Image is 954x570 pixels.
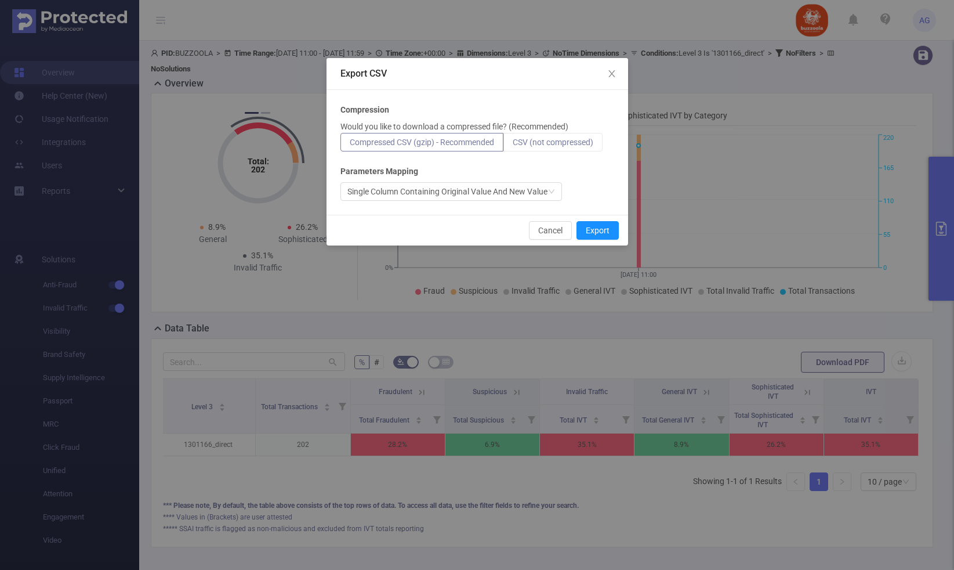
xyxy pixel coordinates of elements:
[548,188,555,196] i: icon: down
[607,69,616,78] i: icon: close
[340,104,389,116] b: Compression
[596,58,628,91] button: Close
[513,138,593,147] span: CSV (not compressed)
[340,67,614,80] div: Export CSV
[340,165,418,178] b: Parameters Mapping
[350,138,494,147] span: Compressed CSV (gzip) - Recommended
[576,221,619,240] button: Export
[340,121,568,133] p: Would you like to download a compressed file? (Recommended)
[529,221,572,240] button: Cancel
[347,183,547,200] div: Single Column Containing Original Value And New Value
